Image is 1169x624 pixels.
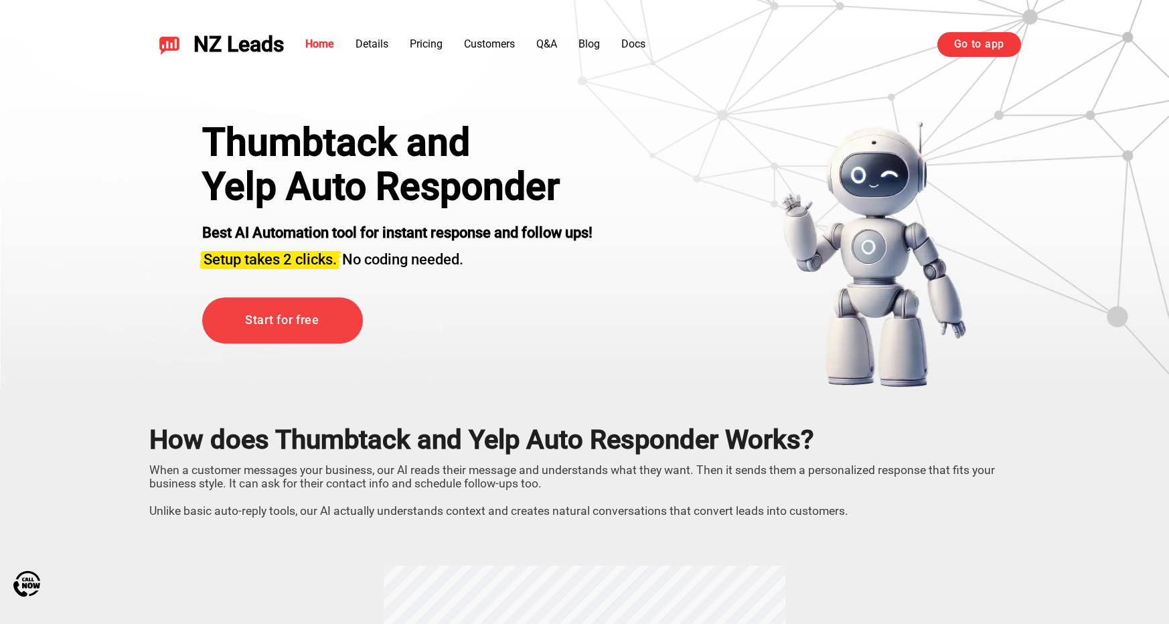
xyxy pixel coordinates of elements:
[193,32,284,57] span: NZ Leads
[578,37,600,50] a: Blog
[937,32,1021,56] a: Go to app
[204,251,337,268] span: Setup takes 2 clicks.
[202,121,593,165] div: Thumbtack and
[159,33,180,55] img: NZ Leads logo
[202,297,363,343] a: Start for free
[356,37,388,50] a: Details
[202,165,593,209] h1: Yelp Auto Responder
[410,37,443,50] a: Pricing
[13,570,40,597] img: Call Now
[621,37,645,50] a: Docs
[202,224,593,241] strong: Best AI Automation tool for instant response and follow ups!
[149,424,1020,455] h2: How does Thumbtack and Yelp Auto Responder Works?
[202,243,593,270] h3: No coding needed.
[464,37,515,50] a: Customers
[305,37,334,50] a: Home
[149,458,1020,518] p: When a customer messages your business, our AI reads their message and understands what they want...
[781,121,967,388] img: yelp bot
[536,37,557,50] a: Q&A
